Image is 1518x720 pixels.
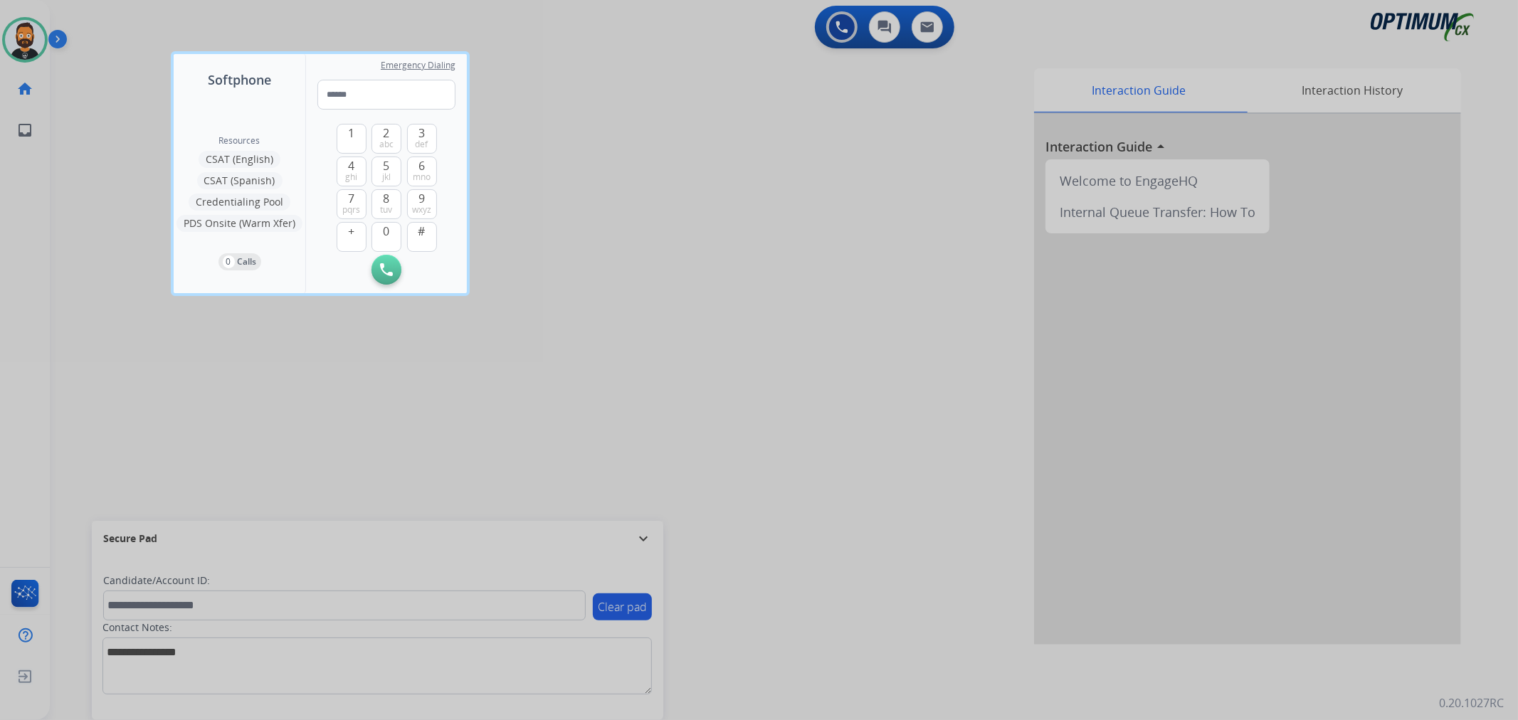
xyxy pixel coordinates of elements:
span: tuv [381,204,393,216]
span: pqrs [342,204,360,216]
button: + [337,222,367,252]
button: 9wxyz [407,189,437,219]
button: 0Calls [218,253,261,270]
button: 1 [337,124,367,154]
button: CSAT (English) [199,151,280,168]
button: 4ghi [337,157,367,186]
button: Credentialing Pool [189,194,290,211]
span: abc [379,139,394,150]
button: PDS Onsite (Warm Xfer) [176,215,302,232]
span: 0 [384,223,390,240]
button: 2abc [371,124,401,154]
p: 0 [223,255,235,268]
span: 2 [384,125,390,142]
span: 3 [418,125,425,142]
span: Softphone [208,70,271,90]
span: 9 [418,190,425,207]
span: jkl [382,171,391,183]
span: mno [413,171,431,183]
button: CSAT (Spanish) [197,172,283,189]
span: 6 [418,157,425,174]
p: 0.20.1027RC [1439,694,1504,711]
span: 5 [384,157,390,174]
span: Resources [219,135,260,147]
span: wxyz [412,204,431,216]
img: call-button [380,263,393,276]
button: 5jkl [371,157,401,186]
button: 3def [407,124,437,154]
button: 8tuv [371,189,401,219]
button: # [407,222,437,252]
span: ghi [345,171,357,183]
button: 0 [371,222,401,252]
span: 7 [348,190,354,207]
span: def [416,139,428,150]
span: 1 [348,125,354,142]
p: Calls [238,255,257,268]
span: Emergency Dialing [381,60,455,71]
span: # [418,223,426,240]
button: 6mno [407,157,437,186]
span: + [348,223,354,240]
span: 4 [348,157,354,174]
button: 7pqrs [337,189,367,219]
span: 8 [384,190,390,207]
